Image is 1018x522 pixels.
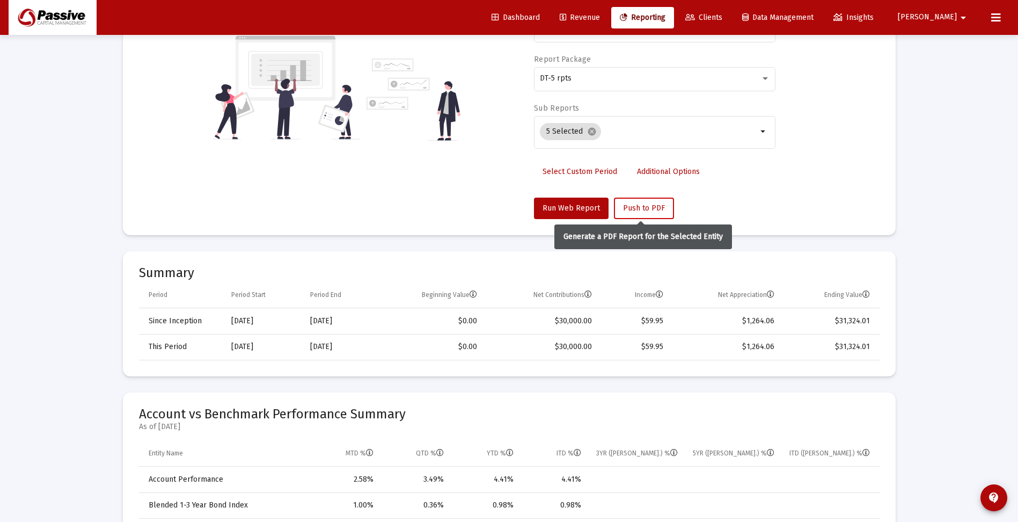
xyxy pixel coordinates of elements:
mat-icon: arrow_drop_down [757,125,770,138]
div: Data grid [139,282,880,360]
div: [DATE] [310,342,370,352]
span: Account vs Benchmark Performance Summary [139,407,406,422]
td: $30,000.00 [485,308,599,334]
label: Sub Reports [534,104,579,113]
td: Blended 1-3 Year Bond Index [139,492,310,518]
a: Clients [677,7,731,28]
td: Column Net Appreciation [671,282,782,308]
label: Report Package [534,55,591,64]
div: 4.41% [459,474,514,485]
div: 0.98% [529,500,581,511]
span: Run Web Report [543,204,600,213]
td: $59.95 [599,334,671,360]
td: $1,264.06 [671,308,782,334]
td: Since Inception [139,308,224,334]
div: ITD ([PERSON_NAME].) % [789,449,870,458]
td: $30,000.00 [485,334,599,360]
span: Reporting [620,13,665,22]
td: Column 3YR (Ann.) % [589,441,685,467]
span: [PERSON_NAME] [898,13,957,22]
td: $1,264.06 [671,334,782,360]
td: Account Performance [139,467,310,492]
mat-chip-list: Selection [540,121,757,142]
td: $0.00 [377,334,485,360]
span: Push to PDF [623,204,665,213]
mat-icon: contact_support [987,491,1000,504]
div: Net Appreciation [718,291,774,299]
div: 4.41% [529,474,581,485]
div: Ending Value [824,291,870,299]
div: 3YR ([PERSON_NAME].) % [596,449,678,458]
td: Column Period [139,282,224,308]
td: Column Period End [303,282,377,308]
td: Column MTD % [309,441,381,467]
button: [PERSON_NAME] [885,6,983,28]
td: Column 5YR (Ann.) % [685,441,782,467]
div: 1.00% [317,500,373,511]
td: $31,324.01 [782,334,879,360]
div: [DATE] [231,342,295,352]
mat-icon: arrow_drop_down [957,7,970,28]
mat-icon: cancel [587,127,597,136]
div: [DATE] [231,316,295,327]
a: Revenue [551,7,609,28]
td: Column Entity Name [139,441,310,467]
div: 0.98% [459,500,514,511]
a: Insights [825,7,882,28]
td: Column Income [599,282,671,308]
div: Entity Name [149,449,183,458]
td: Column Net Contributions [485,282,599,308]
a: Dashboard [483,7,548,28]
span: Revenue [560,13,600,22]
div: 5YR ([PERSON_NAME].) % [693,449,774,458]
td: Column Beginning Value [377,282,485,308]
div: Income [635,291,663,299]
img: reporting [213,34,360,141]
div: Period Start [231,291,266,299]
span: Insights [833,13,874,22]
td: Column ITD % [521,441,588,467]
a: Data Management [734,7,822,28]
div: Beginning Value [422,291,477,299]
td: Column QTD % [381,441,452,467]
td: Column Period Start [224,282,303,308]
span: DT-5 rpts [540,74,572,83]
td: $0.00 [377,308,485,334]
img: reporting-alt [367,59,460,141]
div: ITD % [556,449,581,458]
mat-chip: 5 Selected [540,123,601,140]
span: Additional Options [637,167,700,176]
div: Period End [310,291,341,299]
div: YTD % [487,449,514,458]
span: Select Custom Period [543,167,617,176]
span: Data Management [742,13,814,22]
td: Column ITD (Ann.) % [781,441,879,467]
div: 2.58% [317,474,373,485]
span: Dashboard [492,13,540,22]
td: $59.95 [599,308,671,334]
div: [DATE] [310,316,370,327]
mat-card-subtitle: As of [DATE] [139,422,406,432]
div: Net Contributions [533,291,592,299]
td: $31,324.01 [782,308,879,334]
button: Run Web Report [534,198,609,219]
mat-card-title: Summary [139,267,880,278]
div: QTD % [416,449,444,458]
a: Reporting [611,7,674,28]
td: Column YTD % [451,441,521,467]
td: This Period [139,334,224,360]
div: Period [149,291,167,299]
td: Column Ending Value [782,282,879,308]
img: Dashboard [17,7,89,28]
div: MTD % [346,449,373,458]
button: Push to PDF [614,198,674,219]
div: 0.36% [389,500,444,511]
div: 3.49% [389,474,444,485]
span: Clients [685,13,722,22]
